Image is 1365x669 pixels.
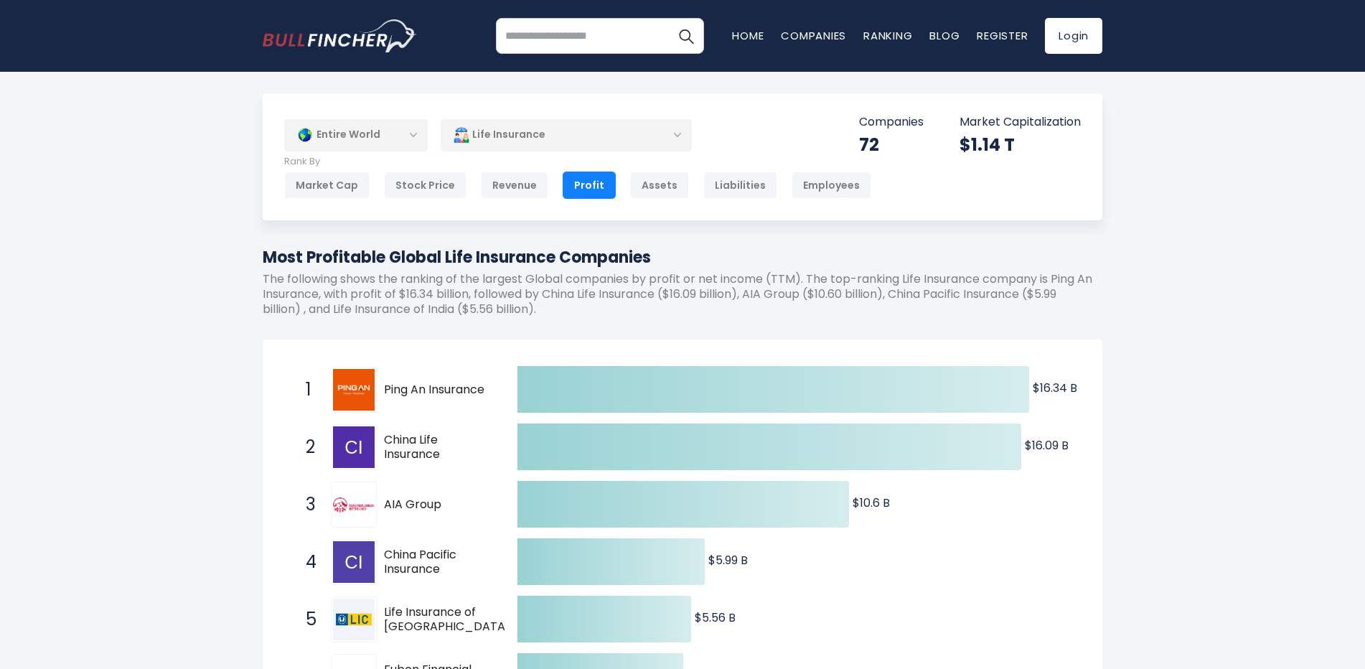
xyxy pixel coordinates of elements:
div: Entire World [284,118,428,151]
span: 3 [299,492,313,517]
img: bullfincher logo [263,19,417,52]
img: China Life Insurance [333,426,375,468]
span: Life Insurance of [GEOGRAPHIC_DATA] [384,605,510,635]
div: $1.14 T [960,134,1081,156]
img: Ping An Insurance [333,369,375,411]
div: 72 [859,134,924,156]
text: $5.56 B [695,609,736,626]
p: Market Capitalization [960,115,1081,130]
div: Assets [630,172,689,199]
div: Life Insurance [441,118,692,151]
div: Revenue [481,172,548,199]
span: 2 [299,435,313,459]
div: Liabilities [703,172,777,199]
div: Market Cap [284,172,370,199]
img: Life Insurance of India [333,599,375,640]
span: China Life Insurance [384,433,492,463]
h1: Most Profitable Global Life Insurance Companies [263,245,1102,269]
a: Ranking [863,28,912,43]
a: Register [977,28,1028,43]
span: 1 [299,378,313,402]
span: 5 [299,607,313,632]
img: AIA Group [333,497,375,513]
a: Login [1045,18,1102,54]
a: Home [732,28,764,43]
button: Search [668,18,704,54]
div: Profit [563,172,616,199]
span: Ping An Insurance [384,383,492,398]
text: $10.6 B [853,495,890,511]
p: The following shows the ranking of the largest Global companies by profit or net income (TTM). Th... [263,272,1102,317]
img: China Pacific Insurance [333,541,375,583]
a: Go to homepage [263,19,417,52]
p: Companies [859,115,924,130]
span: AIA Group [384,497,492,513]
text: $16.09 B [1025,437,1069,454]
div: Stock Price [384,172,466,199]
div: Employees [792,172,871,199]
text: $16.34 B [1033,380,1077,396]
p: Rank By [284,156,871,168]
span: China Pacific Insurance [384,548,492,578]
text: $5.99 B [708,552,748,569]
a: Companies [781,28,846,43]
a: Blog [929,28,960,43]
span: 4 [299,550,313,574]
